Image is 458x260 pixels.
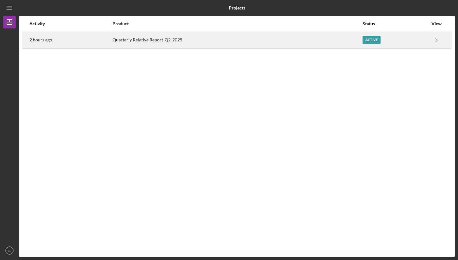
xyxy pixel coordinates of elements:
div: Quarterly Relative Report-Q2-2025 [113,32,362,48]
button: LL [3,244,16,257]
b: Projects [229,5,245,10]
time: 2025-08-19 20:11 [29,37,52,42]
text: LL [8,249,11,252]
div: View [429,21,444,26]
div: Active [363,36,381,44]
div: Activity [29,21,112,26]
div: Status [363,21,428,26]
div: Product [113,21,362,26]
